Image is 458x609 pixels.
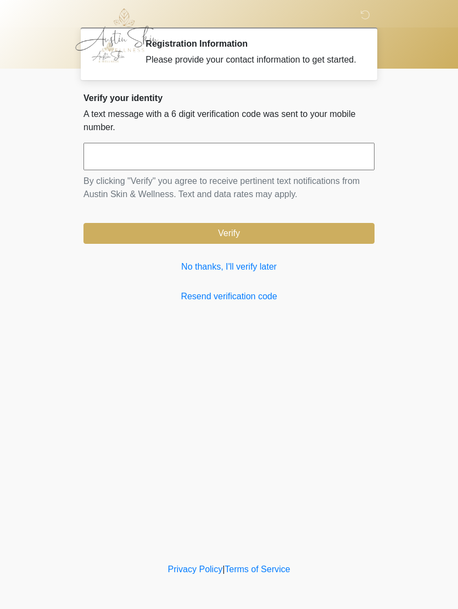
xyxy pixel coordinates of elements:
p: A text message with a 6 digit verification code was sent to your mobile number. [83,108,375,134]
a: Privacy Policy [168,565,223,574]
a: No thanks, I'll verify later [83,260,375,273]
h2: Verify your identity [83,93,375,103]
img: Austin Skin & Wellness Logo [72,8,170,52]
p: By clicking "Verify" you agree to receive pertinent text notifications from Austin Skin & Wellnes... [83,175,375,201]
button: Verify [83,223,375,244]
a: Terms of Service [225,565,290,574]
a: Resend verification code [83,290,375,303]
a: | [222,565,225,574]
